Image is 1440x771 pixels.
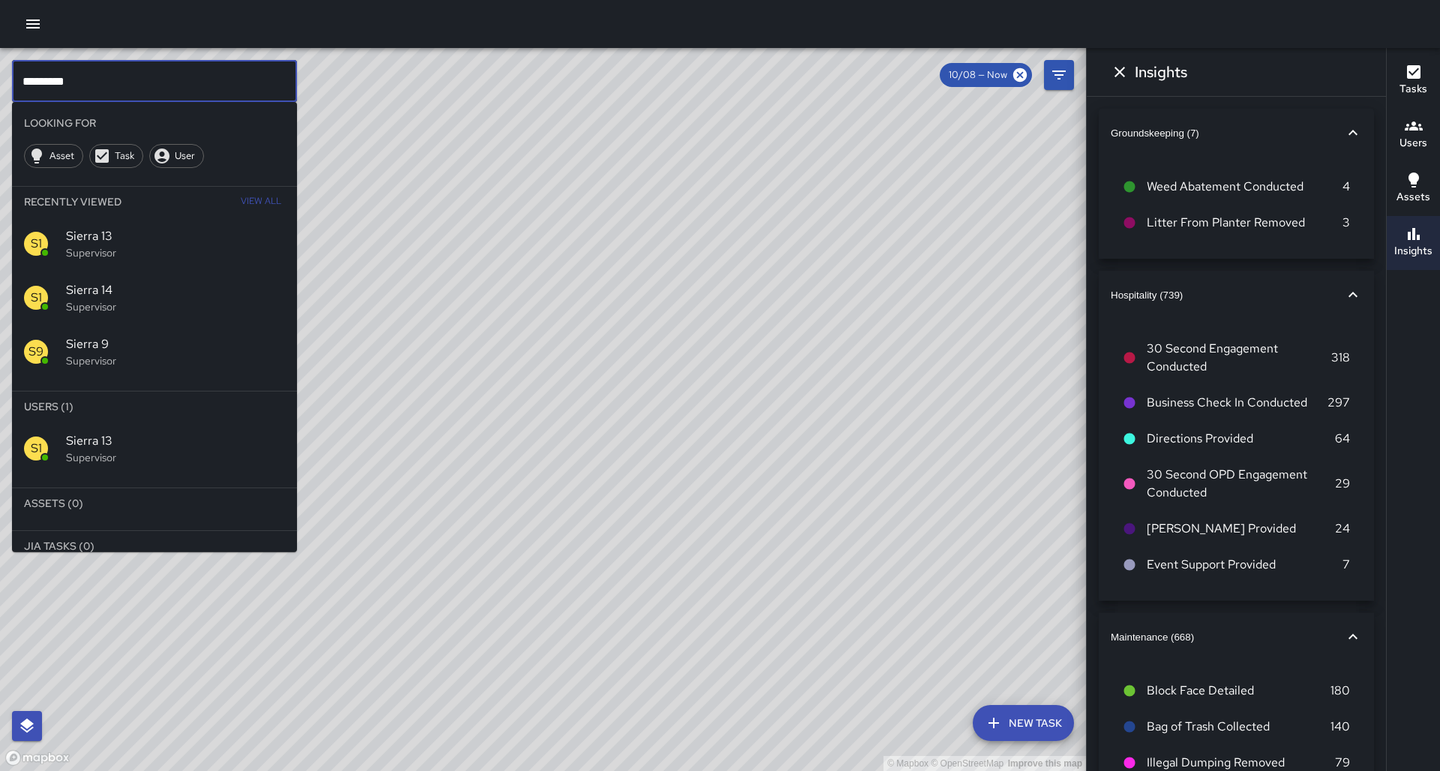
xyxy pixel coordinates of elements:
div: S9Sierra 9Supervisor [12,325,297,379]
div: S1Sierra 13Supervisor [12,421,297,475]
li: Recently Viewed [12,187,297,217]
button: Tasks [1387,54,1440,108]
p: 180 [1330,682,1350,700]
h6: Insights [1135,60,1187,84]
span: Hospitality (739) [1111,289,1344,301]
p: 297 [1327,394,1350,412]
h6: Assets [1396,189,1430,205]
div: Task [89,144,143,168]
p: Supervisor [66,299,285,314]
span: Sierra 13 [66,432,285,450]
div: S1Sierra 13Supervisor [12,217,297,271]
span: 10/08 — Now [940,67,1016,82]
h6: Tasks [1399,81,1427,97]
li: Jia Tasks (0) [12,531,297,561]
span: Maintenance (668) [1111,631,1344,643]
span: Task [106,148,142,163]
li: Looking For [12,108,297,138]
p: 24 [1335,520,1350,538]
span: Event Support Provided [1147,556,1342,574]
p: 29 [1335,475,1350,493]
p: 140 [1330,718,1350,736]
p: Supervisor [66,450,285,465]
span: Sierra 13 [66,227,285,245]
button: View All [237,187,285,217]
h6: Insights [1394,243,1432,259]
p: Supervisor [66,245,285,260]
span: Asset [41,148,82,163]
span: Business Check In Conducted [1147,394,1327,412]
span: 30 Second Engagement Conducted [1147,340,1331,376]
div: 10/08 — Now [940,63,1032,87]
button: Dismiss [1105,57,1135,87]
span: Weed Abatement Conducted [1147,178,1342,196]
p: S9 [28,343,43,361]
span: Sierra 9 [66,335,285,353]
span: User [166,148,203,163]
h6: Users [1399,135,1427,151]
div: Asset [24,144,83,168]
p: S1 [31,235,42,253]
span: Block Face Detailed [1147,682,1330,700]
li: Users (1) [12,391,297,421]
button: Hospitality (739) [1099,271,1374,319]
button: Assets [1387,162,1440,216]
p: S1 [31,289,42,307]
button: New Task [973,705,1074,741]
button: Users [1387,108,1440,162]
span: 30 Second OPD Engagement Conducted [1147,466,1335,502]
p: 4 [1342,178,1350,196]
p: 7 [1342,556,1350,574]
p: 3 [1342,214,1350,232]
p: S1 [31,439,42,457]
span: [PERSON_NAME] Provided [1147,520,1335,538]
span: Groundskeeping (7) [1111,127,1344,139]
span: View All [241,190,281,214]
button: Filters [1044,60,1074,90]
p: 318 [1331,349,1350,367]
button: Insights [1387,216,1440,270]
button: Groundskeeping (7) [1099,109,1374,157]
span: Directions Provided [1147,430,1335,448]
li: Assets (0) [12,488,297,518]
span: Litter From Planter Removed [1147,214,1342,232]
p: Supervisor [66,353,285,368]
button: Maintenance (668) [1099,613,1374,661]
div: User [149,144,204,168]
div: S1Sierra 14Supervisor [12,271,297,325]
span: Sierra 14 [66,281,285,299]
span: Bag of Trash Collected [1147,718,1330,736]
p: 64 [1335,430,1350,448]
